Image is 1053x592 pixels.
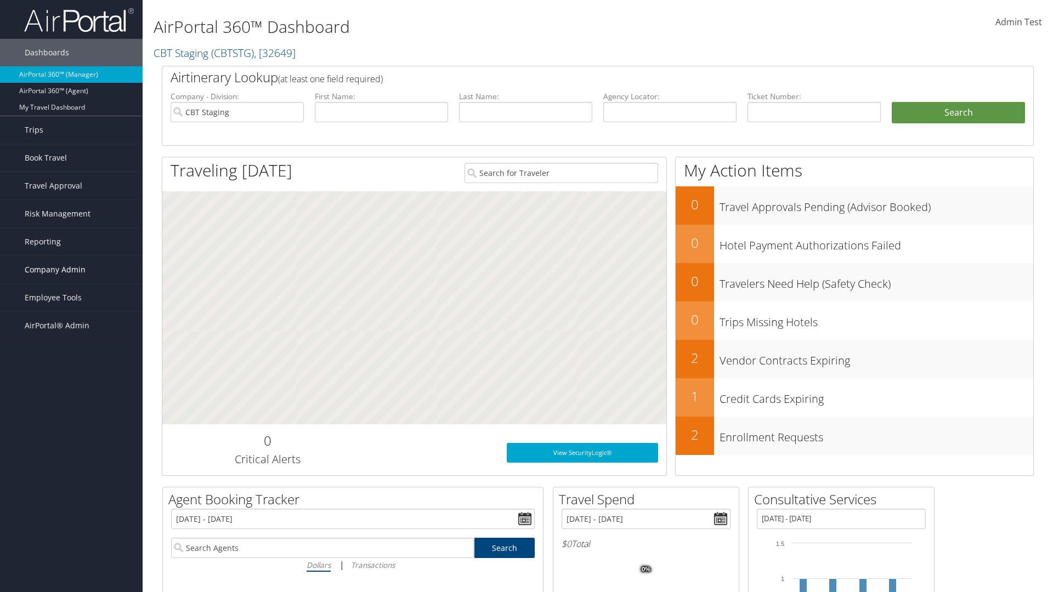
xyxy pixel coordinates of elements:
span: Employee Tools [25,284,82,311]
input: Search for Traveler [465,163,658,183]
tspan: 1 [781,576,784,582]
img: airportal-logo.png [24,7,134,33]
span: Trips [25,116,43,144]
h3: Trips Missing Hotels [720,309,1033,330]
span: (at least one field required) [278,73,383,85]
h3: Critical Alerts [171,452,364,467]
h1: AirPortal 360™ Dashboard [154,15,746,38]
a: 1Credit Cards Expiring [676,378,1033,417]
div: | [171,558,535,572]
label: Company - Division: [171,91,304,102]
h2: Consultative Services [754,490,934,509]
span: AirPortal® Admin [25,312,89,339]
span: $0 [562,538,571,550]
a: Admin Test [995,5,1042,39]
h3: Hotel Payment Authorizations Failed [720,232,1033,253]
tspan: 1.5 [776,540,784,547]
span: Dashboards [25,39,69,66]
h2: Airtinerary Lookup [171,68,953,87]
h1: My Action Items [676,159,1033,182]
a: Search [474,538,535,558]
h1: Traveling [DATE] [171,159,292,182]
a: CBT Staging [154,45,296,60]
label: Last Name: [459,91,592,102]
label: Ticket Number: [748,91,881,102]
label: Agency Locator: [603,91,737,102]
h2: 1 [676,387,714,406]
span: ( CBTSTG ) [211,45,254,60]
a: 2Enrollment Requests [676,417,1033,455]
h2: 0 [676,234,714,252]
a: 0Trips Missing Hotels [676,301,1033,340]
h2: 2 [676,425,714,444]
i: Dollars [307,560,331,570]
a: 2Vendor Contracts Expiring [676,340,1033,378]
label: First Name: [315,91,448,102]
button: Search [892,102,1025,124]
h2: 0 [171,431,364,450]
span: Book Travel [25,144,67,172]
h2: 0 [676,272,714,291]
h2: Travel Spend [559,490,739,509]
h3: Credit Cards Expiring [720,386,1033,407]
h3: Vendor Contracts Expiring [720,348,1033,368]
h2: 0 [676,195,714,214]
i: Transactions [351,560,395,570]
span: Admin Test [995,16,1042,28]
h3: Enrollment Requests [720,424,1033,445]
span: Risk Management [25,200,90,227]
a: 0Travel Approvals Pending (Advisor Booked) [676,186,1033,225]
h2: 2 [676,349,714,367]
tspan: 0% [642,566,650,573]
input: Search Agents [171,538,474,558]
span: Company Admin [25,256,86,283]
h3: Travelers Need Help (Safety Check) [720,271,1033,292]
a: 0Hotel Payment Authorizations Failed [676,225,1033,263]
h6: Total [562,538,731,550]
span: Reporting [25,228,61,255]
span: , [ 32649 ] [254,45,296,60]
span: Travel Approval [25,172,82,200]
a: View SecurityLogic® [507,443,658,463]
h3: Travel Approvals Pending (Advisor Booked) [720,194,1033,215]
h2: 0 [676,310,714,329]
h2: Agent Booking Tracker [168,490,543,509]
a: 0Travelers Need Help (Safety Check) [676,263,1033,301]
